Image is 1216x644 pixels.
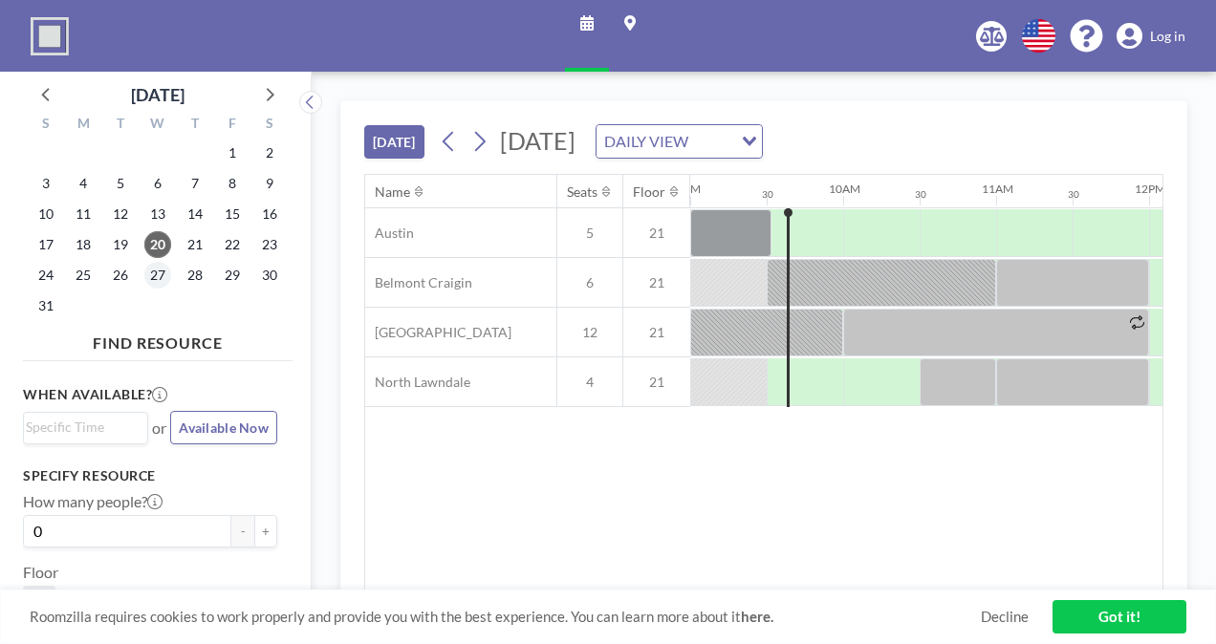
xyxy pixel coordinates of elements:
h3: Specify resource [23,467,277,484]
span: Monday, August 4, 2025 [70,170,97,197]
span: Saturday, August 2, 2025 [256,140,283,166]
span: or [152,419,166,438]
span: Wednesday, August 27, 2025 [144,262,171,289]
div: S [250,113,288,138]
span: Sunday, August 17, 2025 [33,231,59,258]
span: Saturday, August 9, 2025 [256,170,283,197]
div: Search for option [597,125,762,158]
span: Monday, August 18, 2025 [70,231,97,258]
img: organization-logo [31,17,69,55]
div: [DATE] [131,81,185,108]
div: F [213,113,250,138]
span: Thursday, August 7, 2025 [182,170,208,197]
label: How many people? [23,492,163,511]
button: Available Now [170,411,277,444]
a: here. [741,608,773,625]
div: S [28,113,65,138]
span: [DATE] [500,126,575,155]
h4: FIND RESOURCE [23,326,293,353]
span: Wednesday, August 20, 2025 [144,231,171,258]
div: W [140,113,177,138]
div: Floor [633,183,665,201]
span: Thursday, August 28, 2025 [182,262,208,289]
span: Tuesday, August 5, 2025 [107,170,134,197]
span: 12 [557,324,622,341]
span: 21 [623,324,690,341]
div: 12PM [1135,182,1165,196]
div: Name [375,183,410,201]
div: M [65,113,102,138]
button: [DATE] [364,125,424,159]
span: Friday, August 8, 2025 [219,170,246,197]
button: - [231,515,254,547]
div: T [102,113,140,138]
input: Search for option [26,417,137,438]
a: Log in [1117,23,1185,50]
label: Floor [23,563,58,582]
span: Monday, August 25, 2025 [70,262,97,289]
span: Wednesday, August 6, 2025 [144,170,171,197]
span: North Lawndale [365,374,470,391]
span: Monday, August 11, 2025 [70,201,97,227]
span: [GEOGRAPHIC_DATA] [365,324,511,341]
div: Search for option [24,413,147,441]
span: Saturday, August 23, 2025 [256,231,283,258]
span: 21 [623,225,690,242]
span: Saturday, August 16, 2025 [256,201,283,227]
div: 10AM [829,182,860,196]
span: Wednesday, August 13, 2025 [144,201,171,227]
span: 21 [623,374,690,391]
span: Belmont Craigin [365,274,472,291]
div: 30 [915,188,926,201]
span: Thursday, August 14, 2025 [182,201,208,227]
a: Decline [981,608,1029,626]
span: Friday, August 1, 2025 [219,140,246,166]
button: + [254,515,277,547]
span: Austin [365,225,414,242]
div: 30 [762,188,773,201]
div: T [176,113,213,138]
div: Seats [567,183,597,201]
span: 4 [557,374,622,391]
span: Tuesday, August 26, 2025 [107,262,134,289]
span: Available Now [179,419,269,436]
a: Got it! [1053,600,1186,633]
span: Tuesday, August 19, 2025 [107,231,134,258]
span: 21 [623,274,690,291]
span: Friday, August 29, 2025 [219,262,246,289]
span: Friday, August 15, 2025 [219,201,246,227]
span: Log in [1150,28,1185,45]
div: 11AM [982,182,1013,196]
span: Roomzilla requires cookies to work properly and provide you with the best experience. You can lea... [30,608,981,626]
span: Friday, August 22, 2025 [219,231,246,258]
span: Saturday, August 30, 2025 [256,262,283,289]
span: Sunday, August 3, 2025 [33,170,59,197]
span: Sunday, August 24, 2025 [33,262,59,289]
div: 30 [1068,188,1079,201]
span: 6 [557,274,622,291]
input: Search for option [694,129,730,154]
span: Sunday, August 31, 2025 [33,292,59,319]
span: Sunday, August 10, 2025 [33,201,59,227]
span: 5 [557,225,622,242]
span: Tuesday, August 12, 2025 [107,201,134,227]
span: Thursday, August 21, 2025 [182,231,208,258]
span: DAILY VIEW [600,129,692,154]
